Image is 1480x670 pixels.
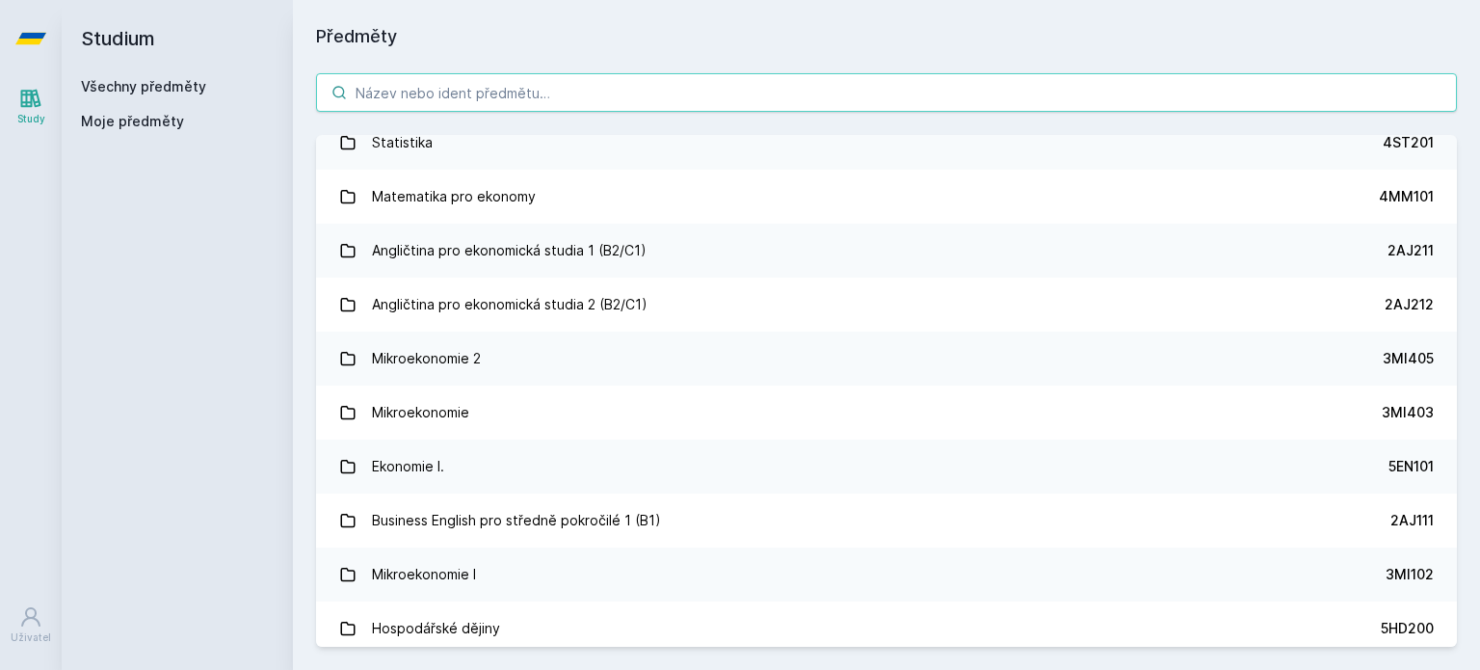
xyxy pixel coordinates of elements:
[11,630,51,645] div: Uživatel
[1383,133,1434,152] div: 4ST201
[372,231,647,270] div: Angličtina pro ekonomická studia 1 (B2/C1)
[1387,241,1434,260] div: 2AJ211
[1386,565,1434,584] div: 3MI102
[1390,511,1434,530] div: 2AJ111
[316,548,1457,602] a: Mikroekonomie I 3MI102
[17,112,45,126] div: Study
[316,386,1457,440] a: Mikroekonomie 3MI403
[372,501,661,540] div: Business English pro středně pokročilé 1 (B1)
[316,170,1457,224] a: Matematika pro ekonomy 4MM101
[316,332,1457,386] a: Mikroekonomie 2 3MI405
[1381,619,1434,638] div: 5HD200
[1379,187,1434,206] div: 4MM101
[372,285,647,324] div: Angličtina pro ekonomická studia 2 (B2/C1)
[1388,457,1434,476] div: 5EN101
[372,177,536,216] div: Matematika pro ekonomy
[372,123,433,162] div: Statistika
[372,555,476,594] div: Mikroekonomie I
[316,224,1457,278] a: Angličtina pro ekonomická studia 1 (B2/C1) 2AJ211
[316,23,1457,50] h1: Předměty
[4,596,58,655] a: Uživatel
[316,440,1457,494] a: Ekonomie I. 5EN101
[372,393,469,432] div: Mikroekonomie
[372,339,481,378] div: Mikroekonomie 2
[372,447,444,486] div: Ekonomie I.
[316,278,1457,332] a: Angličtina pro ekonomická studia 2 (B2/C1) 2AJ212
[4,77,58,136] a: Study
[81,78,206,94] a: Všechny předměty
[1382,403,1434,422] div: 3MI403
[316,116,1457,170] a: Statistika 4ST201
[81,112,184,131] span: Moje předměty
[1383,349,1434,368] div: 3MI405
[316,73,1457,112] input: Název nebo ident předmětu…
[316,494,1457,548] a: Business English pro středně pokročilé 1 (B1) 2AJ111
[372,609,500,648] div: Hospodářské dějiny
[1385,295,1434,314] div: 2AJ212
[316,602,1457,656] a: Hospodářské dějiny 5HD200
